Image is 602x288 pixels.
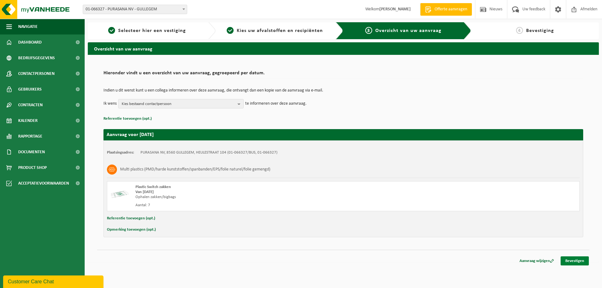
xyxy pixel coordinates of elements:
[219,27,331,34] a: 2Kies uw afvalstoffen en recipiënten
[420,3,472,16] a: Offerte aanvragen
[365,27,372,34] span: 3
[561,256,589,265] a: Bevestigen
[83,5,187,14] span: 01-066327 - PURASANA NV - GULLEGEM
[18,50,55,66] span: Bedrijfsgegevens
[135,195,368,200] div: Ophalen zakken/bigbags
[18,175,69,191] span: Acceptatievoorwaarden
[245,99,307,108] p: te informeren over deze aanvraag.
[120,165,270,175] h3: Multi plastics (PMD/harde kunststoffen/spanbanden/EPS/folie naturel/folie gemengd)
[18,66,55,81] span: Contactpersonen
[135,190,154,194] strong: Van [DATE]
[88,42,599,55] h2: Overzicht van uw aanvraag
[379,7,411,12] strong: [PERSON_NAME]
[107,226,156,234] button: Opmerking toevoegen (opt.)
[3,274,105,288] iframe: chat widget
[515,256,559,265] a: Aanvraag wijzigen
[118,28,186,33] span: Selecteer hier een vestiging
[118,99,244,108] button: Kies bestaand contactpersoon
[18,128,42,144] span: Rapportage
[526,28,554,33] span: Bevestiging
[91,27,203,34] a: 1Selecteer hier een vestiging
[18,97,43,113] span: Contracten
[18,113,38,128] span: Kalender
[135,203,368,208] div: Aantal: 7
[18,34,42,50] span: Dashboard
[18,160,47,175] span: Product Shop
[433,6,469,13] span: Offerte aanvragen
[135,185,171,189] span: Plastic Switch zakken
[227,27,234,34] span: 2
[108,27,115,34] span: 1
[140,150,277,155] td: PURASANA NV, 8560 GULLEGEM, HEULESTRAAT 104 (01-066327/BUS, 01-066327)
[237,28,323,33] span: Kies uw afvalstoffen en recipiënten
[18,144,45,160] span: Documenten
[122,99,235,109] span: Kies bestaand contactpersoon
[107,132,154,137] strong: Aanvraag voor [DATE]
[103,71,583,79] h2: Hieronder vindt u een overzicht van uw aanvraag, gegroepeerd per datum.
[107,214,155,223] button: Referentie toevoegen (opt.)
[18,81,42,97] span: Gebruikers
[103,99,117,108] p: Ik wens
[375,28,441,33] span: Overzicht van uw aanvraag
[103,115,152,123] button: Referentie toevoegen (opt.)
[103,88,583,93] p: Indien u dit wenst kunt u een collega informeren over deze aanvraag, die ontvangt dan een kopie v...
[18,19,38,34] span: Navigatie
[516,27,523,34] span: 4
[110,185,129,203] img: LP-SK-00500-LPE-16.png
[107,150,134,154] strong: Plaatsingsadres:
